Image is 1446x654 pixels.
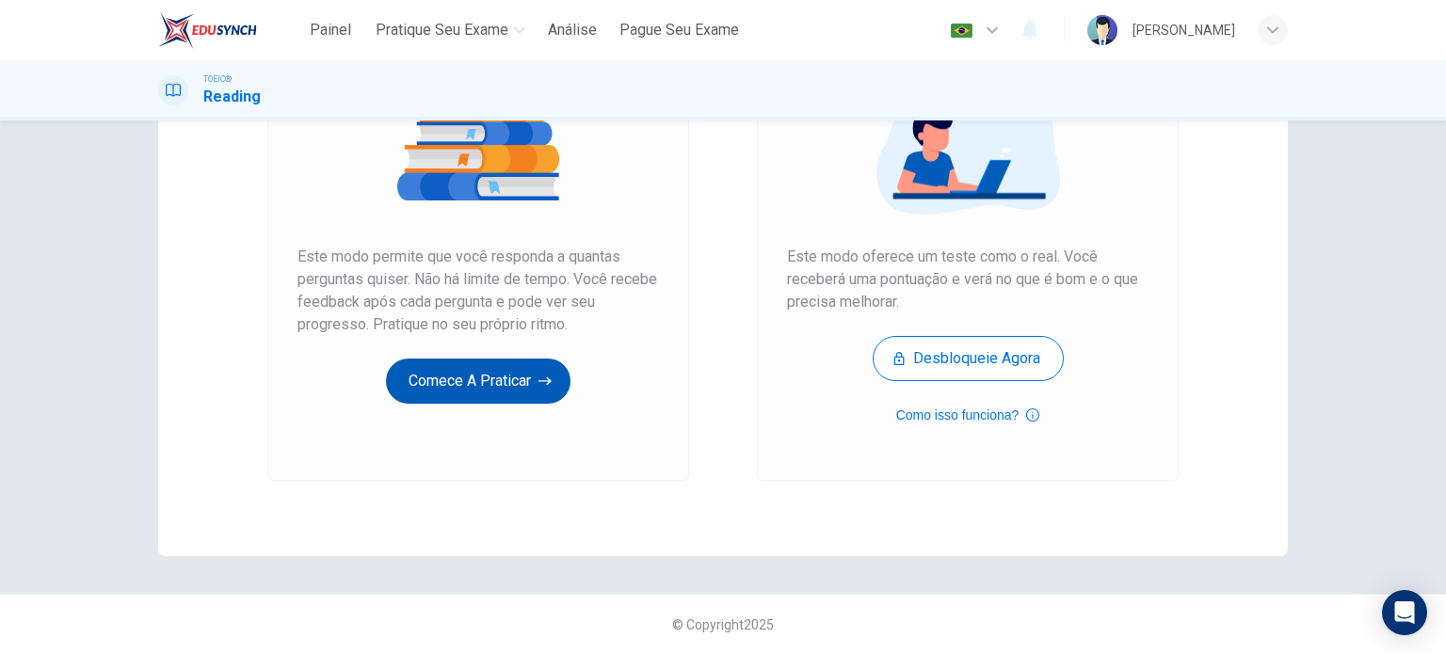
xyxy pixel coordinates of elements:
[1087,15,1117,45] img: Profile picture
[300,13,361,47] button: Painel
[1382,590,1427,635] div: Open Intercom Messenger
[612,13,747,47] button: Pague Seu Exame
[619,19,739,41] span: Pague Seu Exame
[368,13,533,47] button: Pratique seu exame
[310,19,351,41] span: Painel
[203,72,232,86] span: TOEIC®
[950,24,973,38] img: pt
[1133,19,1235,41] div: [PERSON_NAME]
[672,617,774,632] span: © Copyright 2025
[203,86,261,108] h1: Reading
[548,19,597,41] span: Análise
[896,404,1040,426] button: Como isso funciona?
[376,19,508,41] span: Pratique seu exame
[873,336,1064,381] button: Desbloqueie agora
[158,11,300,49] a: EduSynch logo
[158,11,257,49] img: EduSynch logo
[297,246,659,336] span: Este modo permite que você responda a quantas perguntas quiser. Não há limite de tempo. Você rece...
[540,13,604,47] button: Análise
[386,359,570,404] button: Comece a praticar
[787,246,1149,313] span: Este modo oferece um teste como o real. Você receberá uma pontuação e verá no que é bom e o que p...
